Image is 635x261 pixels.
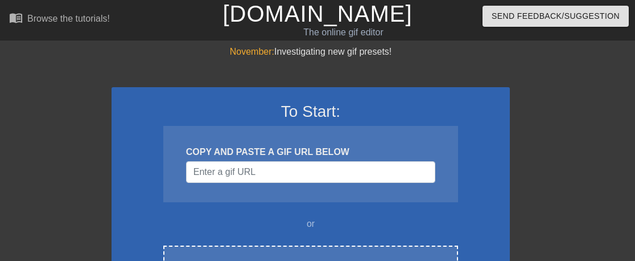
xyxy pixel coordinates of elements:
div: or [141,217,480,231]
a: [DOMAIN_NAME] [222,1,412,26]
span: Send Feedback/Suggestion [492,9,620,23]
div: COPY AND PASTE A GIF URL BELOW [186,145,435,159]
button: Send Feedback/Suggestion [483,6,629,27]
div: Browse the tutorials! [27,14,110,23]
h3: To Start: [126,102,495,121]
div: Investigating new gif presets! [112,45,510,59]
div: The online gif editor [217,26,469,39]
span: November: [230,47,274,56]
input: Username [186,161,435,183]
a: Browse the tutorials! [9,11,110,28]
span: menu_book [9,11,23,25]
